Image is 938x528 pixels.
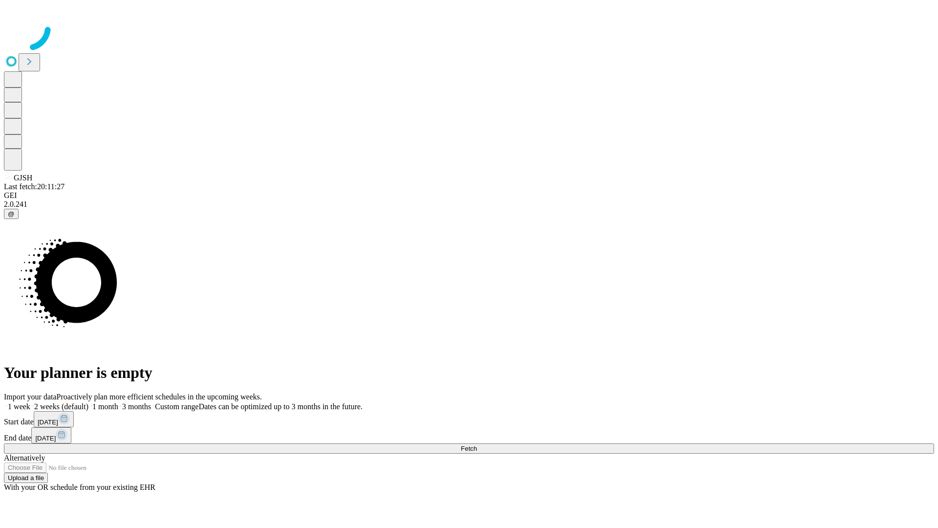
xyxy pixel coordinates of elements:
[14,174,32,182] span: GJSH
[4,200,934,209] div: 2.0.241
[4,427,934,443] div: End date
[92,402,118,411] span: 1 month
[8,210,15,218] span: @
[4,443,934,454] button: Fetch
[8,402,30,411] span: 1 week
[155,402,198,411] span: Custom range
[4,411,934,427] div: Start date
[122,402,151,411] span: 3 months
[461,445,477,452] span: Fetch
[4,191,934,200] div: GEI
[34,402,88,411] span: 2 weeks (default)
[38,418,58,426] span: [DATE]
[4,364,934,382] h1: Your planner is empty
[4,182,64,191] span: Last fetch: 20:11:27
[4,454,45,462] span: Alternatively
[34,411,74,427] button: [DATE]
[4,209,19,219] button: @
[35,435,56,442] span: [DATE]
[4,473,48,483] button: Upload a file
[4,393,57,401] span: Import your data
[57,393,262,401] span: Proactively plan more efficient schedules in the upcoming weeks.
[199,402,362,411] span: Dates can be optimized up to 3 months in the future.
[31,427,71,443] button: [DATE]
[4,483,155,491] span: With your OR schedule from your existing EHR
